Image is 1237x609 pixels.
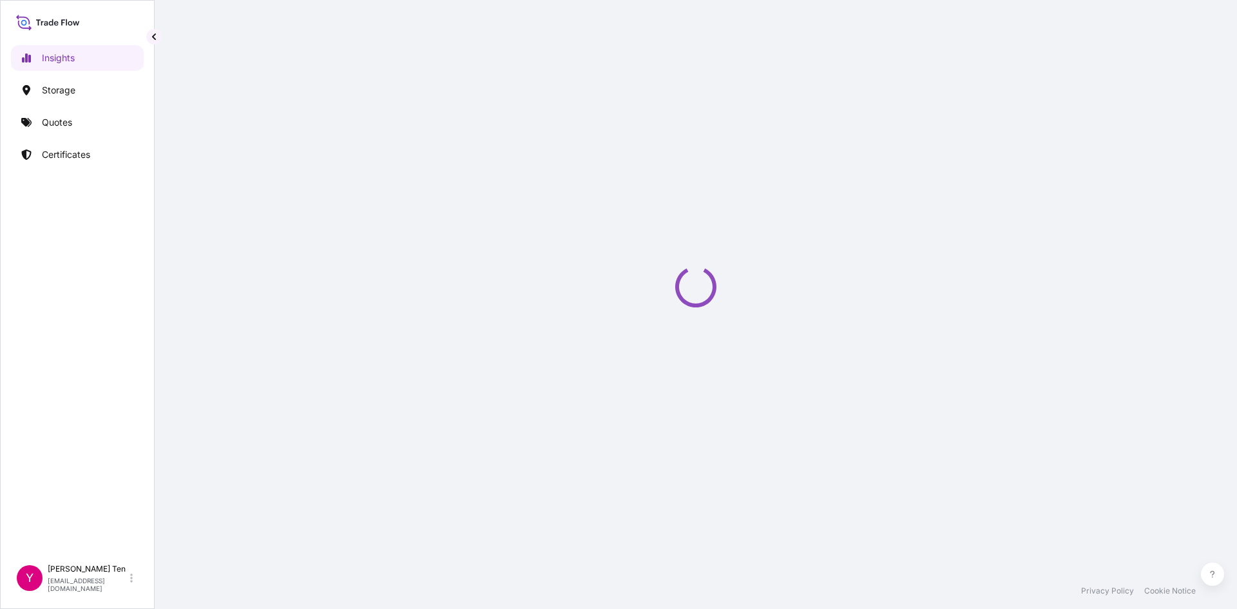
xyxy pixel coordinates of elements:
p: [PERSON_NAME] Ten [48,564,128,574]
a: Cookie Notice [1144,586,1196,596]
a: Insights [11,45,144,71]
span: Y [26,572,34,585]
p: [EMAIL_ADDRESS][DOMAIN_NAME] [48,577,128,592]
p: Certificates [42,148,90,161]
p: Storage [42,84,75,97]
a: Certificates [11,142,144,168]
p: Insights [42,52,75,64]
p: Quotes [42,116,72,129]
a: Quotes [11,110,144,135]
a: Privacy Policy [1081,586,1134,596]
a: Storage [11,77,144,103]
